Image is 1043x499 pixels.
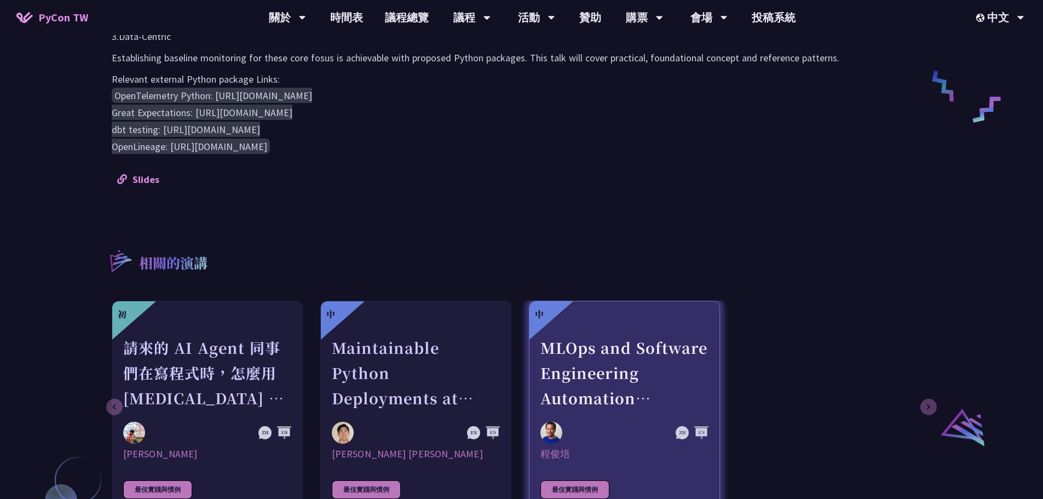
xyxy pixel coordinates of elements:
[123,480,192,499] div: 最佳實踐與慣例
[540,448,708,461] div: 程俊培
[16,12,33,23] img: Home icon of PyCon TW 2025
[5,4,99,31] a: PyCon TW
[540,480,609,499] div: 最佳實踐與慣例
[123,448,291,461] div: [PERSON_NAME]
[94,234,147,287] img: r3.8d01567.svg
[139,253,208,275] p: 相關的演講
[332,448,500,461] div: [PERSON_NAME] [PERSON_NAME]
[38,9,88,26] span: PyCon TW
[326,308,335,321] div: 中
[112,88,312,154] code: OpenTelemetry Python: [URL][DOMAIN_NAME] Great Expectations: [URL][DOMAIN_NAME] dbt testing: [URL...
[123,335,291,411] div: 請來的 AI Agent 同事們在寫程式時，怎麼用 [MEDICAL_DATA] 去除各種幻想與盲點
[535,308,544,321] div: 中
[112,50,931,66] p: Establishing baseline monitoring for these core fosus is achievable with proposed Python packages...
[540,335,708,411] div: MLOps and Software Engineering Automation Challenges in Production
[332,335,500,411] div: Maintainable Python Deployments at Scale: Decoupling Build from Runtime
[118,308,126,321] div: 初
[332,422,354,444] img: Justin Lee
[123,422,145,444] img: Keith Yang
[112,71,931,87] p: Relevant external Python package Links:
[976,14,987,22] img: Locale Icon
[540,422,562,444] img: 程俊培
[332,480,401,499] div: 最佳實踐與慣例
[117,173,159,186] a: Slides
